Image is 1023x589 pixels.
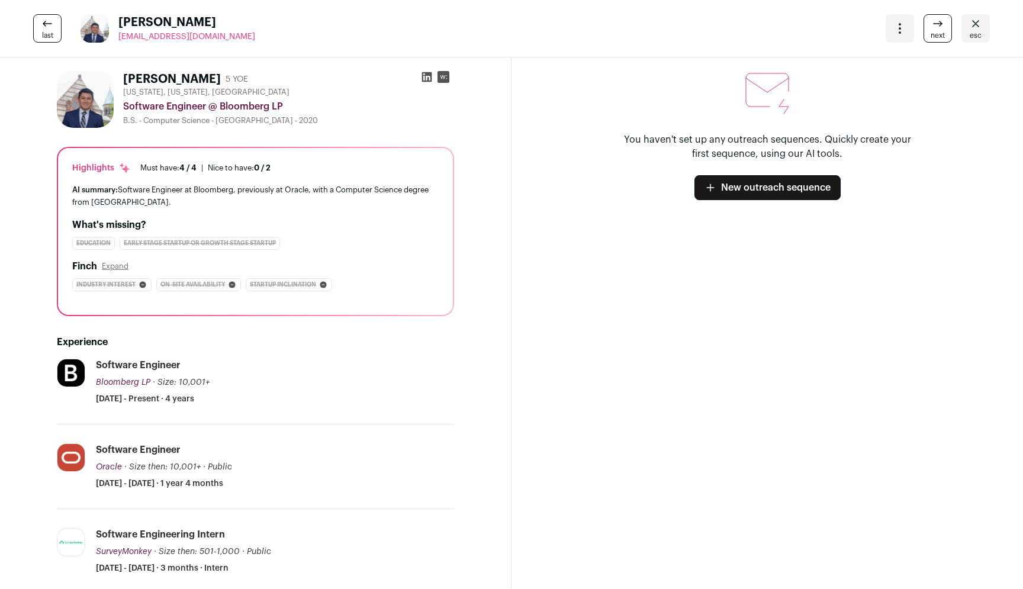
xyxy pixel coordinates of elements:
[179,164,197,172] span: 4 / 4
[57,535,85,550] img: 2bb84db78b9a4b3316a776903b7ece89e9dc4502d23d58d3642088ea8529383f.jpg
[123,71,221,88] h1: [PERSON_NAME]
[203,461,205,473] span: ·
[96,478,223,490] span: [DATE] - [DATE] · 1 year 4 months
[924,14,952,43] a: next
[96,463,122,471] span: Oracle
[208,163,271,173] div: Nice to have:
[76,279,136,291] span: Industry interest
[123,116,454,125] div: B.S. - Computer Science - [GEOGRAPHIC_DATA] - 2020
[118,14,255,31] span: [PERSON_NAME]
[72,218,439,232] h2: What's missing?
[72,237,115,250] div: Education
[254,164,271,172] span: 0 / 2
[886,14,914,43] button: Open dropdown
[140,163,271,173] ul: |
[123,88,289,97] span: [US_STATE], [US_STATE], [GEOGRAPHIC_DATA]
[33,14,62,43] a: last
[72,162,131,174] div: Highlights
[154,548,240,556] span: · Size then: 501-1,000
[72,184,439,208] div: Software Engineer at Bloomberg, previously at Oracle, with a Computer Science degree from [GEOGRA...
[970,31,982,40] span: esc
[42,31,53,40] span: last
[81,14,109,43] img: fdbe4fb809a7b9e56fcd69ae6f5ce55f27d5b0d1035926dec8f1f151e8e814ca
[160,279,225,291] span: On-site availability
[96,378,150,387] span: Bloomberg LP
[57,71,114,128] img: fdbe4fb809a7b9e56fcd69ae6f5ce55f27d5b0d1035926dec8f1f151e8e814ca
[96,359,181,372] div: Software Engineer
[57,359,85,387] img: ae4061603cf2275023e3badc7f978f70355145dda861bbe70d25915f791253b3.jpg
[72,186,118,194] span: AI summary:
[118,31,255,43] a: [EMAIL_ADDRESS][DOMAIN_NAME]
[96,393,194,405] span: [DATE] - Present · 4 years
[118,33,255,41] span: [EMAIL_ADDRESS][DOMAIN_NAME]
[96,443,181,456] div: Software Engineer
[72,259,97,273] h2: Finch
[250,279,316,291] span: Startup inclination
[57,444,85,471] img: 9c76a23364af62e4939d45365de87dc0abf302c6cae1b266b89975f952efb27b.png
[57,335,454,349] h2: Experience
[124,463,201,471] span: · Size then: 10,001+
[242,546,245,558] span: ·
[208,463,232,471] span: Public
[153,378,210,387] span: · Size: 10,001+
[120,237,280,250] div: Early Stage Startup or Growth Stage Startup
[619,133,915,161] p: You haven't set up any outreach sequences. Quickly create your first sequence, using our AI tools.
[96,548,152,556] span: SurveyMonkey
[96,562,229,574] span: [DATE] - [DATE] · 3 months · Intern
[226,73,248,85] div: 5 YOE
[961,14,990,43] a: Close
[102,262,128,271] button: Expand
[123,99,454,114] div: Software Engineer @ Bloomberg LP
[931,31,945,40] span: next
[247,548,271,556] span: Public
[96,528,225,541] div: Software Engineering Intern
[140,163,197,173] div: Must have:
[694,175,841,200] a: New outreach sequence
